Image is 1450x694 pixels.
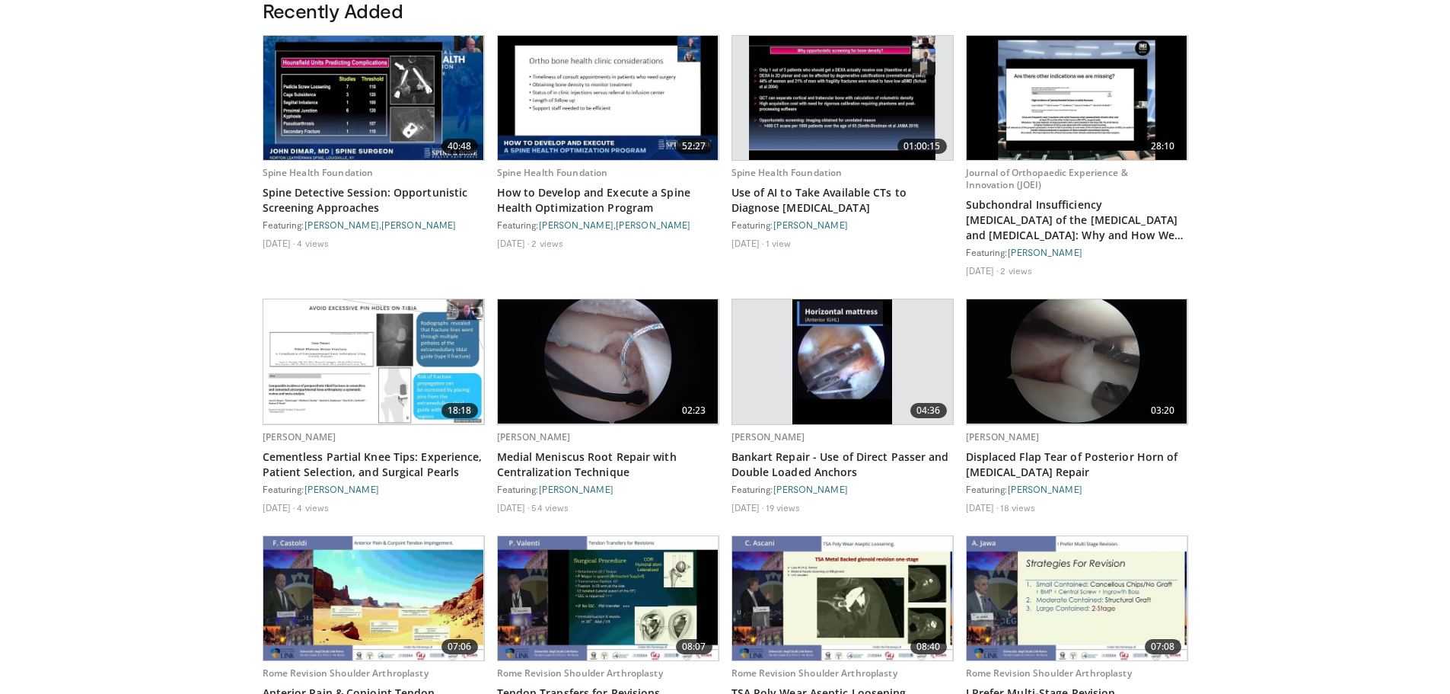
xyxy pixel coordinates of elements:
div: Featuring: [497,483,719,495]
div: Featuring: , [497,219,719,231]
a: [PERSON_NAME] [497,430,571,443]
a: [PERSON_NAME] [381,219,456,230]
li: [DATE] [731,501,764,513]
a: [PERSON_NAME] [773,484,848,494]
li: 4 views [297,501,329,513]
a: [PERSON_NAME] [1008,484,1082,494]
a: 40:48 [263,36,484,160]
li: [DATE] [263,237,295,249]
a: Cementless Partial Knee Tips: Experience, Patient Selection, and Surgical Pearls [263,449,485,480]
li: [DATE] [731,237,764,249]
a: [PERSON_NAME] [539,484,613,494]
a: [PERSON_NAME] [1008,247,1082,257]
img: 410ed940-cf0a-4706-b3f0-ea35bc4da3e5.620x360_q85_upscale.jpg [263,36,484,160]
li: 1 view [766,237,791,249]
img: a7a3a315-61f5-4f62-b42f-d6b371e9636b.620x360_q85_upscale.jpg [263,299,484,424]
a: [PERSON_NAME] [539,219,613,230]
div: Featuring: [966,246,1188,258]
a: 18:18 [263,299,484,424]
a: 07:08 [967,536,1187,660]
li: [DATE] [966,264,999,277]
li: [DATE] [497,501,530,513]
a: Subchondral Insufficiency [MEDICAL_DATA] of the [MEDICAL_DATA] and [MEDICAL_DATA]: Why and How We... [966,197,1188,243]
a: Displaced Flap Tear of Posterior Horn of [MEDICAL_DATA] Repair [966,449,1188,480]
a: Spine Health Foundation [731,166,843,179]
span: 04:36 [910,403,947,418]
span: 18:18 [441,403,478,418]
img: a1ec4d4b-974b-4b28-aa15-b411f68d8138.620x360_q85_upscale.jpg [749,36,935,160]
li: 18 views [1000,501,1035,513]
li: 4 views [297,237,329,249]
li: 2 views [531,237,563,249]
a: [PERSON_NAME] [773,219,848,230]
span: 07:06 [441,639,478,654]
a: [PERSON_NAME] [304,219,379,230]
span: 02:23 [676,403,712,418]
li: [DATE] [263,501,295,513]
a: 08:07 [498,536,719,660]
a: Rome Revision Shoulder Arthroplasty [497,667,663,680]
a: 28:10 [967,36,1187,160]
span: 08:07 [676,639,712,654]
a: Rome Revision Shoulder Arthroplasty [966,667,1132,680]
img: 2649116b-05f8-405c-a48f-a284a947b030.620x360_q85_upscale.jpg [967,299,1187,424]
div: Featuring: [731,483,954,495]
div: Featuring: [731,219,954,231]
span: 07:08 [1145,639,1181,654]
a: [PERSON_NAME] [263,430,336,443]
a: Rome Revision Shoulder Arthroplasty [731,667,897,680]
img: 8037028b-5014-4d38-9a8c-71d966c81743.620x360_q85_upscale.jpg [263,536,484,660]
div: Featuring: [966,483,1188,495]
a: 04:36 [732,299,953,424]
img: a3fe917b-418f-4b37-ad2e-b0d12482d850.620x360_q85_upscale.jpg [967,536,1187,660]
a: [PERSON_NAME] [966,430,1040,443]
a: Journal of Orthopaedic Experience & Innovation (JOEI) [966,166,1128,191]
div: Featuring: [263,483,485,495]
span: 01:00:15 [897,139,947,154]
img: 2bdf7522-1c47-4a36-b4a8-959f82b217bd.620x360_q85_upscale.jpg [498,36,719,160]
img: b9682281-d191-4971-8e2c-52cd21f8feaa.620x360_q85_upscale.jpg [732,536,953,660]
a: 03:20 [967,299,1187,424]
a: Spine Health Foundation [497,166,608,179]
a: [PERSON_NAME] [304,484,379,494]
span: 03:20 [1145,403,1181,418]
li: [DATE] [966,501,999,513]
a: Spine Health Foundation [263,166,374,179]
a: [PERSON_NAME] [731,430,805,443]
a: [PERSON_NAME] [616,219,690,230]
img: cd449402-123d-47f7-b112-52d159f17939.620x360_q85_upscale.jpg [792,299,892,424]
span: 08:40 [910,639,947,654]
a: 01:00:15 [732,36,953,160]
a: Spine Detective Session: Opportunistic Screening Approaches [263,185,485,216]
span: 40:48 [441,139,478,154]
a: 52:27 [498,36,719,160]
li: [DATE] [497,237,530,249]
span: 28:10 [1145,139,1181,154]
a: Bankart Repair - Use of Direct Passer and Double Loaded Anchors [731,449,954,480]
a: 08:40 [732,536,953,660]
img: 0d11209b-9163-4cf9-9c37-c045ad2ce7a1.620x360_q85_upscale.jpg [967,36,1187,160]
li: 19 views [766,501,800,513]
img: 926032fc-011e-4e04-90f2-afa899d7eae5.620x360_q85_upscale.jpg [498,299,719,424]
div: Featuring: , [263,219,485,231]
li: 2 views [1000,264,1032,277]
a: 02:23 [498,299,719,424]
a: How to Develop and Execute a Spine Health Optimization Program [497,185,719,216]
a: Rome Revision Shoulder Arthroplasty [263,667,429,680]
span: 52:27 [676,139,712,154]
li: 54 views [531,501,569,513]
a: 07:06 [263,536,484,660]
a: Use of AI to Take Available CTs to Diagnose [MEDICAL_DATA] [731,185,954,216]
a: Medial Meniscus Root Repair with Centralization Technique [497,449,719,480]
img: f121adf3-8f2a-432a-ab04-b981073a2ae5.620x360_q85_upscale.jpg [498,536,719,660]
